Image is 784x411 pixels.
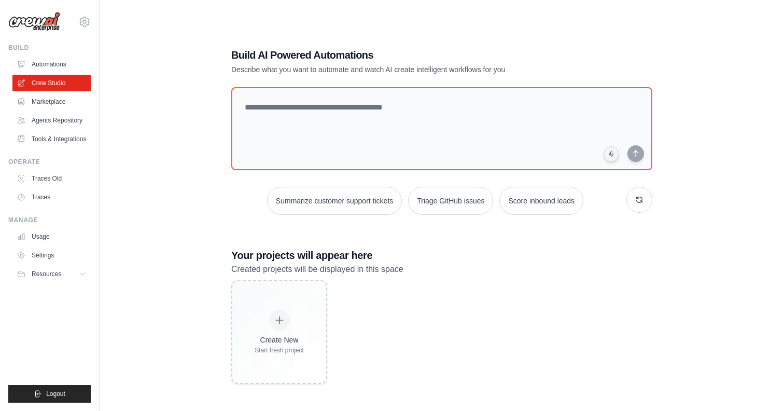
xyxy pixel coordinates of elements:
a: Traces Old [12,170,91,187]
div: Manage [8,216,91,224]
a: Settings [12,247,91,264]
span: Resources [32,270,61,278]
button: Score inbound leads [499,187,583,215]
a: Agents Repository [12,112,91,129]
img: Logo [8,12,60,32]
button: Click to speak your automation idea [604,146,619,162]
div: Create New [255,335,304,345]
button: Summarize customer support tickets [267,187,402,215]
button: Resources [12,266,91,282]
p: Describe what you want to automate and watch AI create intelligent workflows for you [231,64,580,75]
a: Marketplace [12,93,91,110]
p: Created projects will be displayed in this space [231,263,652,276]
a: Automations [12,56,91,73]
button: Get new suggestions [626,187,652,213]
a: Traces [12,189,91,205]
h1: Build AI Powered Automations [231,48,580,62]
span: Logout [46,390,65,398]
div: Build [8,44,91,52]
div: Start fresh project [255,346,304,354]
div: Operate [8,158,91,166]
h3: Your projects will appear here [231,248,652,263]
button: Logout [8,385,91,403]
button: Triage GitHub issues [408,187,493,215]
a: Usage [12,228,91,245]
a: Tools & Integrations [12,131,91,147]
a: Crew Studio [12,75,91,91]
